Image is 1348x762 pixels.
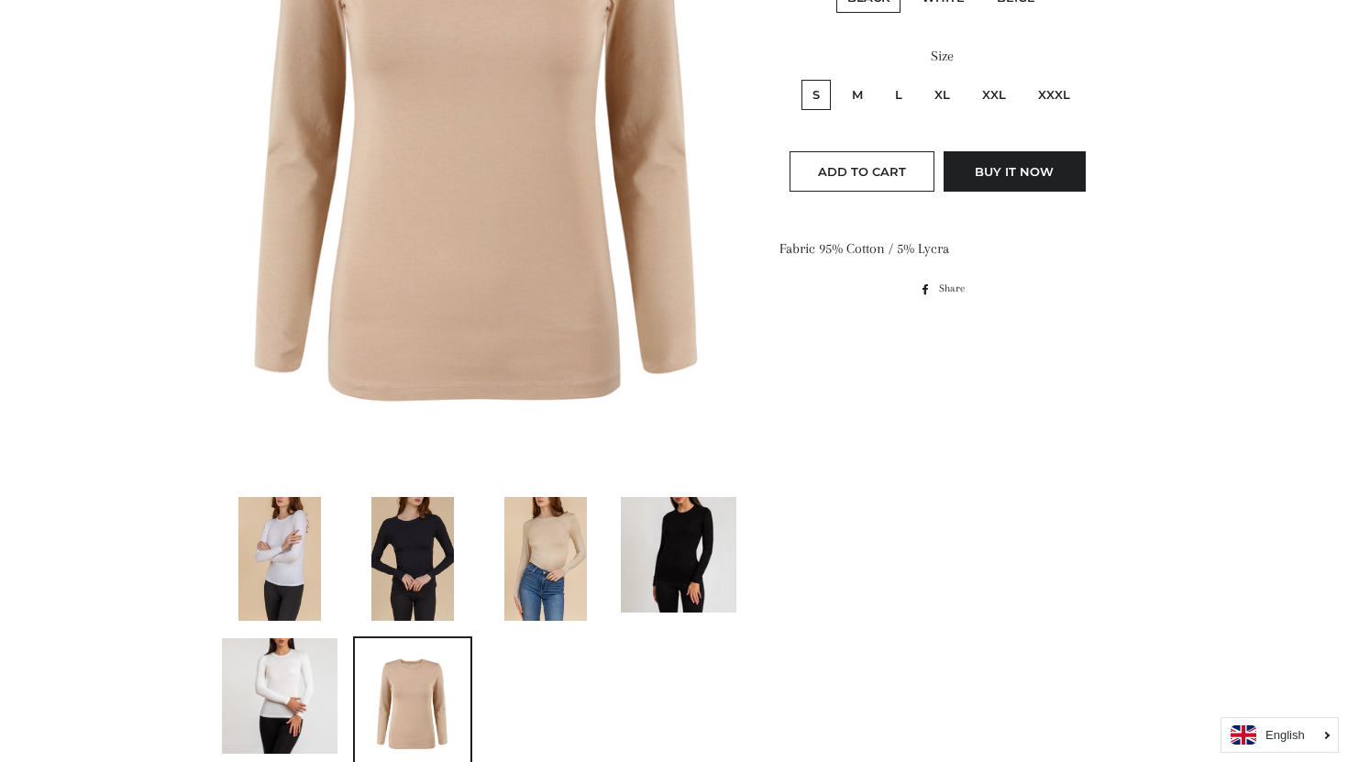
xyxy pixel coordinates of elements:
label: M [841,80,874,110]
span: Add to Cart [818,164,906,179]
img: Load image into Gallery viewer, Women Long sleeve Cotton Lycra Top [371,638,454,762]
label: Size [779,45,1105,68]
label: XL [923,80,961,110]
img: Load image into Gallery viewer, Women Long sleeve Cotton Lycra Top [371,497,454,621]
i: English [1265,729,1305,741]
label: XXXL [1027,80,1081,110]
button: Buy it now [944,151,1086,192]
a: English [1231,725,1329,745]
label: XXL [971,80,1017,110]
img: Load image into Gallery viewer, Women Long sleeve Cotton Lycra Top [222,638,337,754]
img: Load image into Gallery viewer, Women Long sleeve Cotton Lycra Top [621,497,736,613]
p: Fabric 95% Cotton / 5% Lycra [779,237,1105,260]
img: Load image into Gallery viewer, Women Long sleeve Cotton Lycra Top [504,497,587,621]
button: Add to Cart [790,151,934,192]
label: S [801,80,831,110]
img: Load image into Gallery viewer, Women Long sleeve Cotton Lycra Top [238,497,321,621]
span: Share [939,279,974,299]
label: L [884,80,913,110]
